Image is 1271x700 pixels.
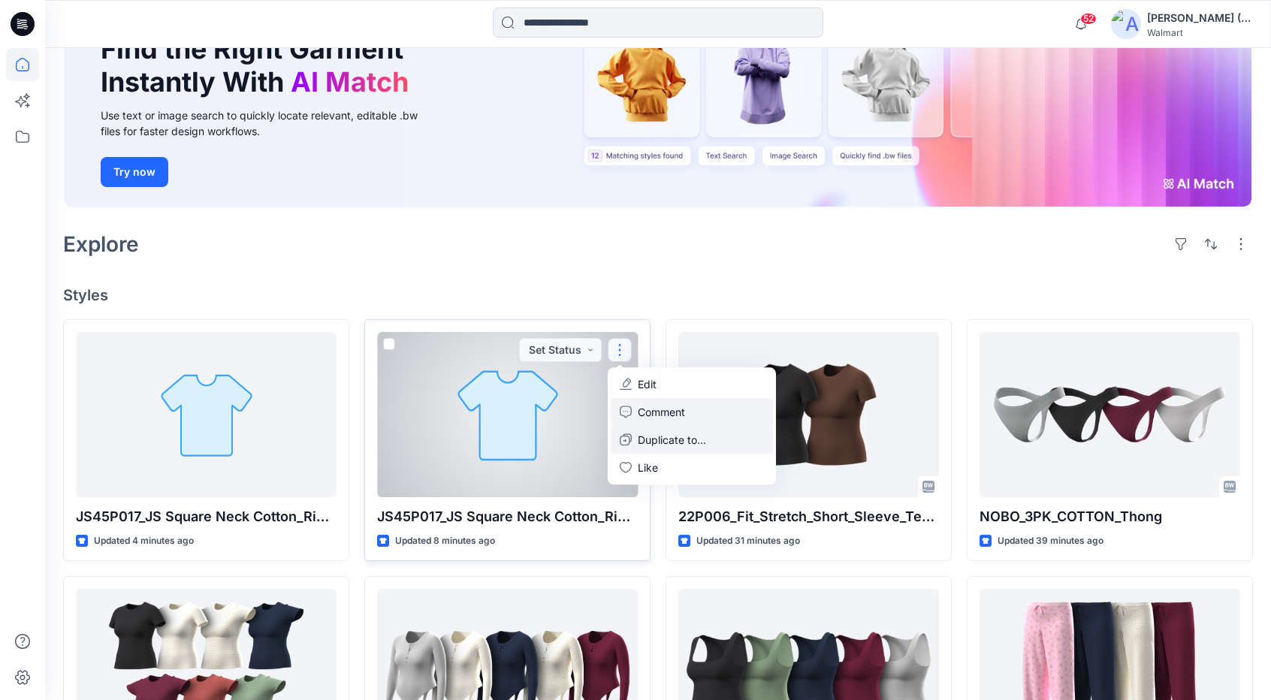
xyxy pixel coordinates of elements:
p: 22P006_Fit_Stretch_Short_Sleeve_Tee_Shirt [678,506,939,527]
span: AI Match [291,65,409,98]
a: 22P006_Fit_Stretch_Short_Sleeve_Tee_Shirt [678,332,939,497]
h1: Find the Right Garment Instantly With [101,33,416,98]
p: Updated 39 minutes ago [998,533,1103,549]
p: Duplicate to... [638,432,706,448]
a: NOBO_3PK_COTTON_Thong [980,332,1240,497]
img: avatar [1111,9,1141,39]
h2: Explore [63,232,139,256]
a: JS45P017_JS Square Neck Cotton_Rib_Onesie [76,332,337,497]
div: Use text or image search to quickly locate relevant, editable .bw files for faster design workflows. [101,107,439,139]
p: Edit [638,376,657,392]
p: JS45P017_JS Square Neck Cotton_Rib_Onesie [76,506,337,527]
button: Try now [101,157,168,187]
a: JS45P017_JS Square Neck Cotton_Rib_Onesie [377,332,638,497]
div: Walmart [1147,27,1252,38]
span: 52 [1080,13,1097,25]
p: Updated 31 minutes ago [696,533,800,549]
p: NOBO_3PK_COTTON_Thong [980,506,1240,527]
div: [PERSON_NAME] (Delta Galil) [1147,9,1252,27]
p: Comment [638,404,685,420]
h4: Styles [63,286,1253,304]
p: Updated 4 minutes ago [94,533,194,549]
p: Updated 8 minutes ago [395,533,495,549]
p: Like [638,460,658,475]
a: Edit [611,370,773,398]
p: JS45P017_JS Square Neck Cotton_Rib_Onesie [377,506,638,527]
